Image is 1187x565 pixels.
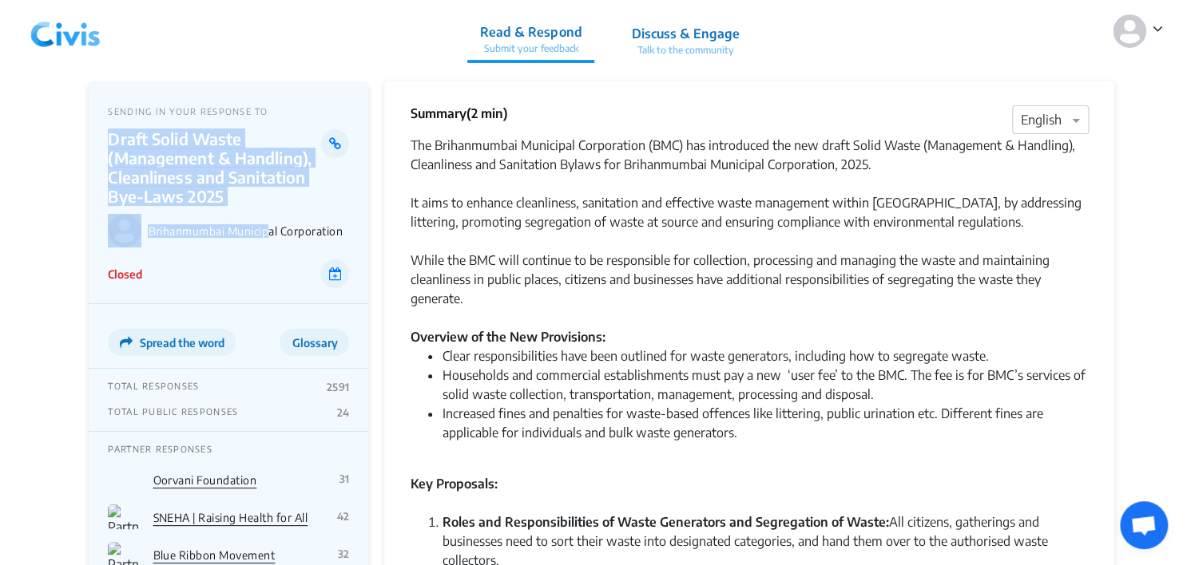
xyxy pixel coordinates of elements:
[337,406,350,419] p: 24
[442,404,1088,442] li: Increased fines and penalties for waste-based offences like littering, public urination etc. Diff...
[108,266,142,282] p: Closed
[108,381,199,393] p: TOTAL RESPONSES
[153,473,256,487] a: Oorvani Foundation
[410,104,507,123] p: Summary
[410,329,605,345] strong: Overview of the New Provisions:
[480,22,582,41] p: Read & Respond
[1113,14,1146,48] img: person-default.svg
[466,105,507,121] span: (2 min)
[153,511,308,524] a: SNEHA | Raising Health for All
[108,467,140,492] img: Partner Logo
[24,7,107,55] img: navlogo.png
[442,514,888,530] strong: Roles and Responsibilities of Waste Generators and Segregation of Waste:
[327,381,350,393] p: 2591
[153,548,275,562] a: Blue Ribbon Movement
[108,504,140,529] img: Partner Logo
[280,329,349,356] button: Glossary
[442,365,1088,404] li: Households and commercial establishments must pay a new ‘user fee’ to the BMC. The fee is for BMC...
[108,406,238,419] p: TOTAL PUBLIC RESPONSES
[337,510,350,523] p: 42
[339,472,350,485] p: 31
[148,224,349,238] p: Brihanmumbai Municipal Corporation
[410,251,1088,327] div: While the BMC will continue to be responsible for collection, processing and managing the waste a...
[292,336,337,350] span: Glossary
[631,24,739,43] p: Discuss & Engage
[410,136,1088,174] div: The Brihanmumbai Municipal Corporation (BMC) has introduced the new draft Solid Waste (Management...
[480,41,582,56] p: Submit your feedback
[139,336,224,350] span: Spread the word
[108,129,321,206] p: Draft Solid Waste (Management & Handling), Cleanliness and Sanitation Bye-Laws 2025
[108,214,141,247] img: Brihanmumbai Municipal Corporation logo
[108,444,349,454] p: PARTNER RESPONSES
[410,193,1088,231] div: It aims to enhance cleanliness, sanitation and effective waste management within [GEOGRAPHIC_DATA...
[631,43,739,57] p: Talk to the community
[410,476,497,492] strong: Key Proposals:
[108,106,349,117] p: SENDING IN YOUR RESPONSE TO
[1120,501,1168,549] div: Open chat
[442,346,1088,365] li: Clear responsibilities have been outlined for waste generators, including how to segregate waste.
[338,547,350,560] p: 32
[108,329,236,356] button: Spread the word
